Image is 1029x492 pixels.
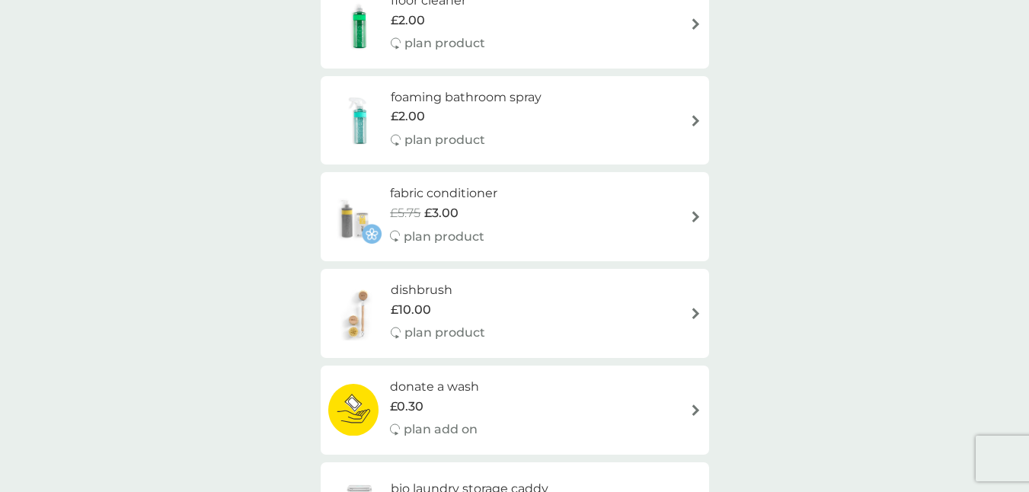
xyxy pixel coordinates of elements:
img: arrow right [690,115,701,126]
p: plan product [404,130,485,150]
span: £0.30 [390,397,423,417]
p: plan product [404,227,484,247]
img: donate a wash [328,383,379,436]
h6: donate a wash [390,377,479,397]
span: £10.00 [391,300,431,320]
h6: fabric conditioner [390,184,497,203]
img: arrow right [690,404,701,416]
img: dishbrush [328,287,391,340]
h6: foaming bathroom spray [391,88,542,107]
p: plan add on [404,420,478,439]
span: £3.00 [424,203,459,223]
img: fabric conditioner [328,190,382,244]
img: arrow right [690,308,701,319]
h6: dishbrush [391,280,485,300]
span: £5.75 [390,203,420,223]
span: £2.00 [391,107,425,126]
img: arrow right [690,211,701,222]
p: plan product [404,323,485,343]
span: £2.00 [391,11,425,30]
img: arrow right [690,18,701,30]
img: foaming bathroom spray [328,94,391,147]
p: plan product [404,34,485,53]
